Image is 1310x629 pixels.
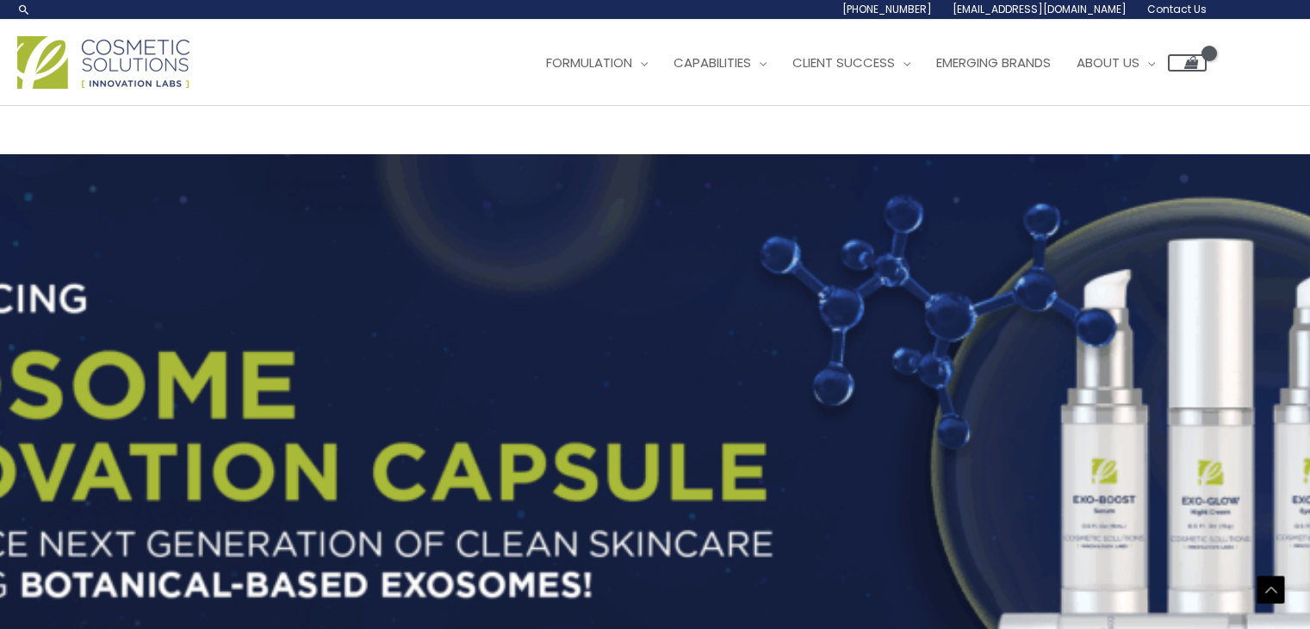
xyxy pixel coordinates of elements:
span: [PHONE_NUMBER] [842,2,932,16]
a: View Shopping Cart, empty [1168,54,1207,72]
a: Search icon link [17,3,31,16]
a: Emerging Brands [923,37,1064,89]
span: [EMAIL_ADDRESS][DOMAIN_NAME] [953,2,1127,16]
span: Emerging Brands [936,53,1051,72]
img: Cosmetic Solutions Logo [17,36,189,89]
a: Formulation [533,37,661,89]
span: Contact Us [1147,2,1207,16]
span: Capabilities [674,53,751,72]
a: About Us [1064,37,1168,89]
a: Client Success [779,37,923,89]
a: Capabilities [661,37,779,89]
nav: Site Navigation [520,37,1207,89]
span: Client Success [792,53,895,72]
span: Formulation [546,53,632,72]
span: About Us [1077,53,1139,72]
